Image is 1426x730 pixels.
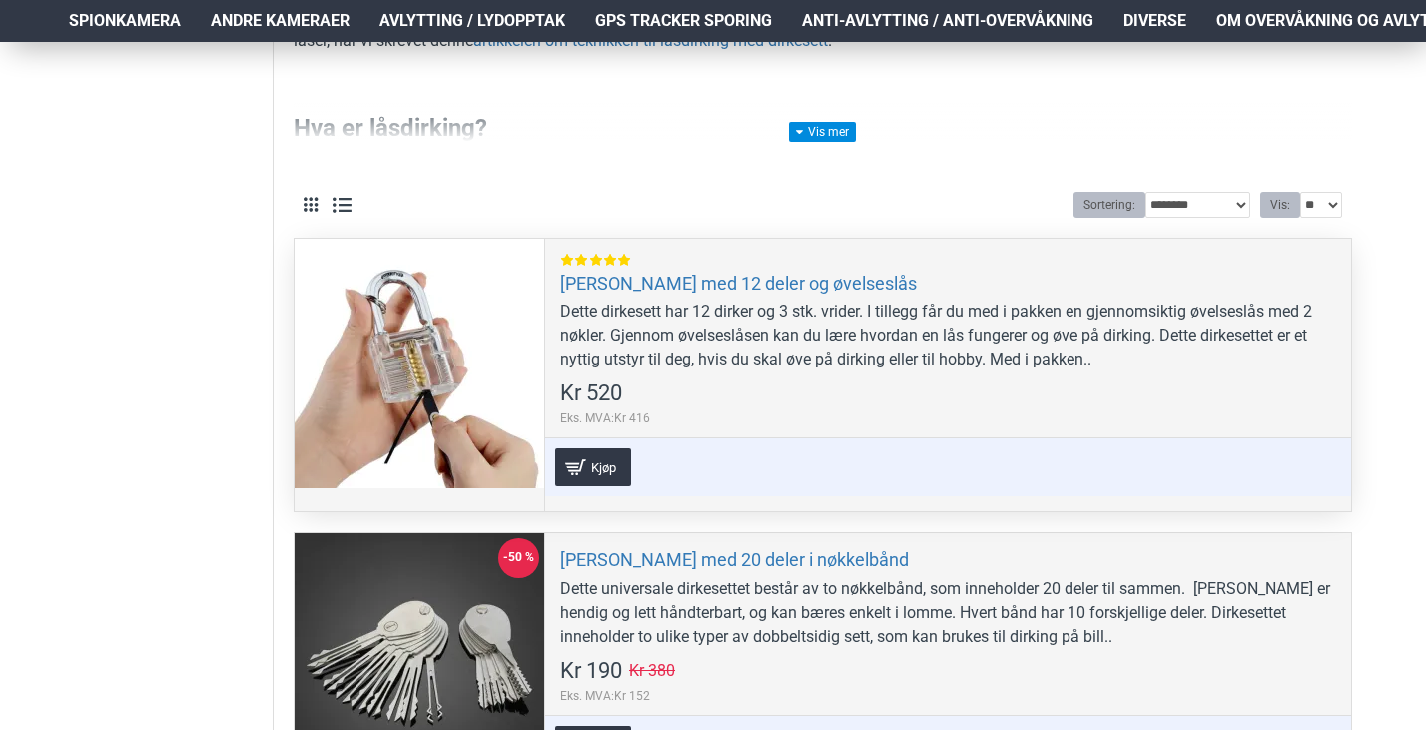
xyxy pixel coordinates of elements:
[560,548,909,571] a: [PERSON_NAME] med 20 deler i nøkkelbånd
[295,239,544,488] a: Dirkesett med 12 deler og øvelseslås Dirkesett med 12 deler og øvelseslås
[802,9,1093,33] span: Anti-avlytting / Anti-overvåkning
[211,9,350,33] span: Andre kameraer
[294,112,1352,146] h3: Hva er låsdirking?
[629,663,675,679] span: Kr 380
[560,660,622,682] span: Kr 190
[69,9,181,33] span: Spionkamera
[560,577,1336,649] div: Dette universale dirkesettet består av to nøkkelbånd, som inneholder 20 deler til sammen. [PERSON...
[586,461,621,474] span: Kjøp
[1260,192,1300,218] label: Vis:
[560,382,622,404] span: Kr 520
[560,272,917,295] a: [PERSON_NAME] med 12 deler og øvelseslås
[595,9,772,33] span: GPS Tracker Sporing
[560,409,650,427] span: Eks. MVA:Kr 416
[1123,9,1186,33] span: Diverse
[560,687,675,705] span: Eks. MVA:Kr 152
[560,300,1336,371] div: Dette dirkesett har 12 dirker og 3 stk. vrider. I tillegg får du med i pakken en gjennomsiktig øv...
[1073,192,1145,218] label: Sortering:
[379,9,565,33] span: Avlytting / Lydopptak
